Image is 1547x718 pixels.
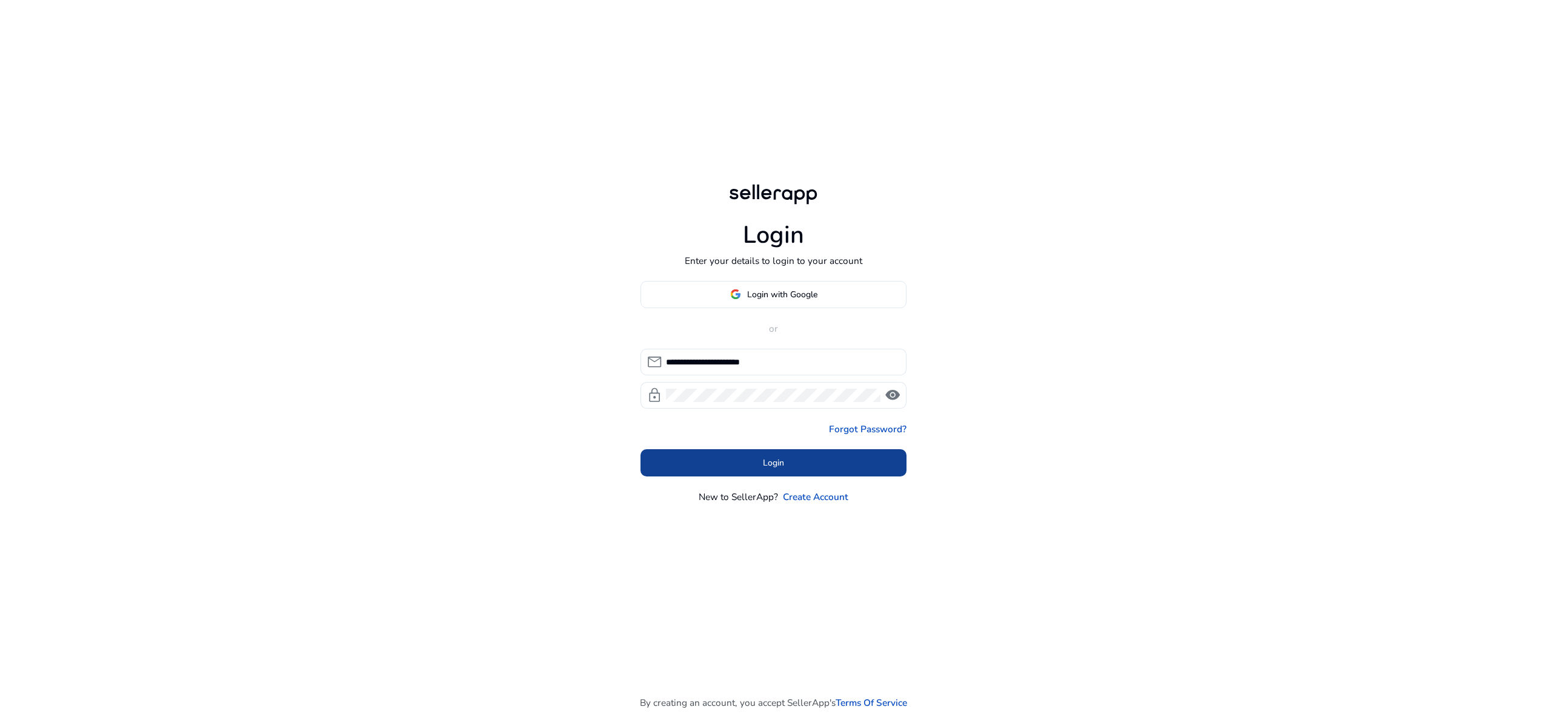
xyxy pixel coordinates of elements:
span: visibility [885,387,900,403]
h1: Login [743,221,804,250]
button: Login [640,449,907,476]
a: Create Account [783,490,848,504]
span: mail [647,354,662,370]
a: Forgot Password? [829,422,907,436]
p: or [640,321,907,335]
span: lock [647,387,662,403]
a: Terms Of Service [836,696,907,710]
button: Login with Google [640,281,907,308]
span: Login [763,456,784,469]
p: Enter your details to login to your account [685,254,862,268]
img: google-logo.svg [730,289,741,300]
span: Login with Google [747,288,817,301]
p: New to SellerApp? [699,490,778,504]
